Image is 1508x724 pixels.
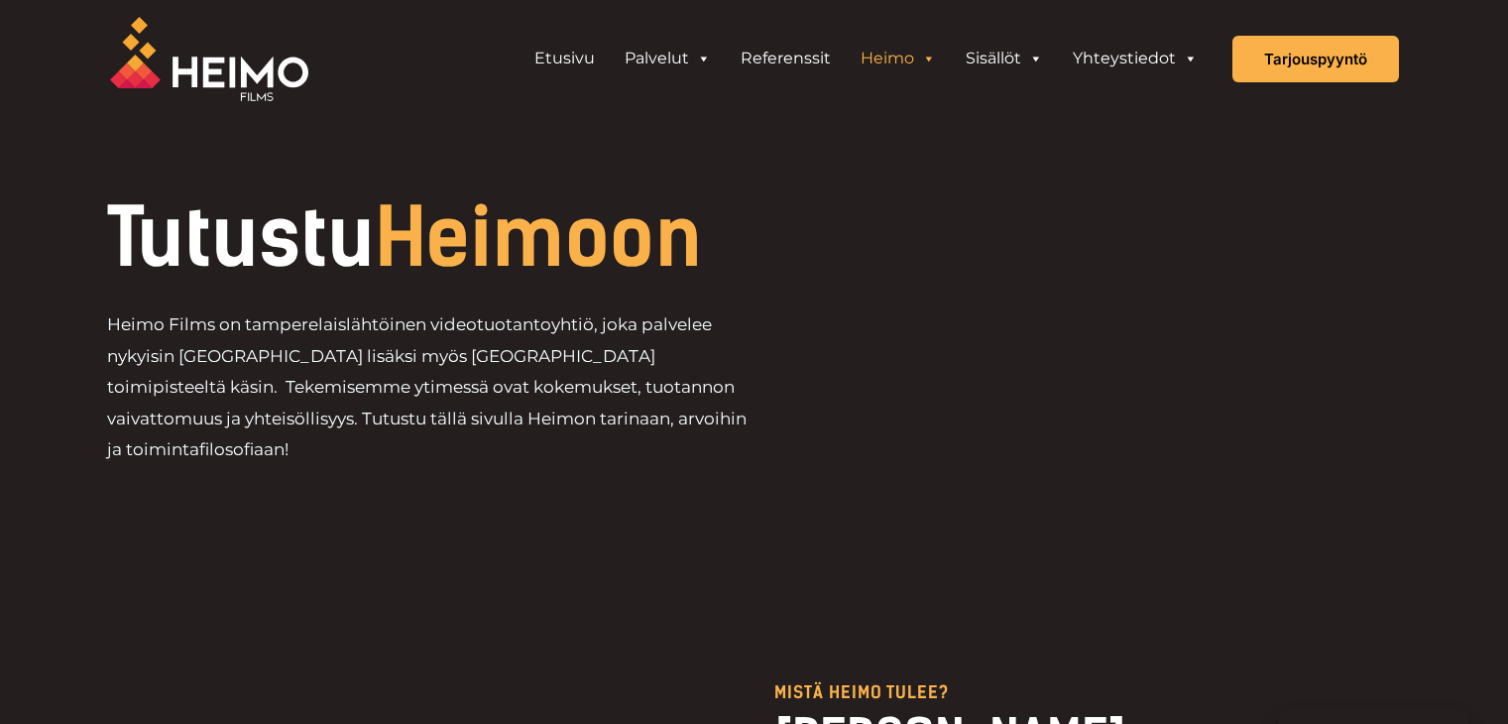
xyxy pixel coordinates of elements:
[1232,36,1399,82] a: Tarjouspyyntö
[951,39,1058,78] a: Sisällöt
[1058,39,1213,78] a: Yhteystiedot
[375,190,702,286] span: Heimoon
[107,198,889,278] h1: Tutustu
[726,39,846,78] a: Referenssit
[774,684,1399,701] p: Mistä heimo tulee?
[110,17,308,101] img: Heimo Filmsin logo
[846,39,951,78] a: Heimo
[107,309,754,466] p: Heimo Films on tamperelaislähtöinen videotuotantoyhtiö, joka palvelee nykyisin [GEOGRAPHIC_DATA] ...
[610,39,726,78] a: Palvelut
[510,39,1222,78] aside: Header Widget 1
[520,39,610,78] a: Etusivu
